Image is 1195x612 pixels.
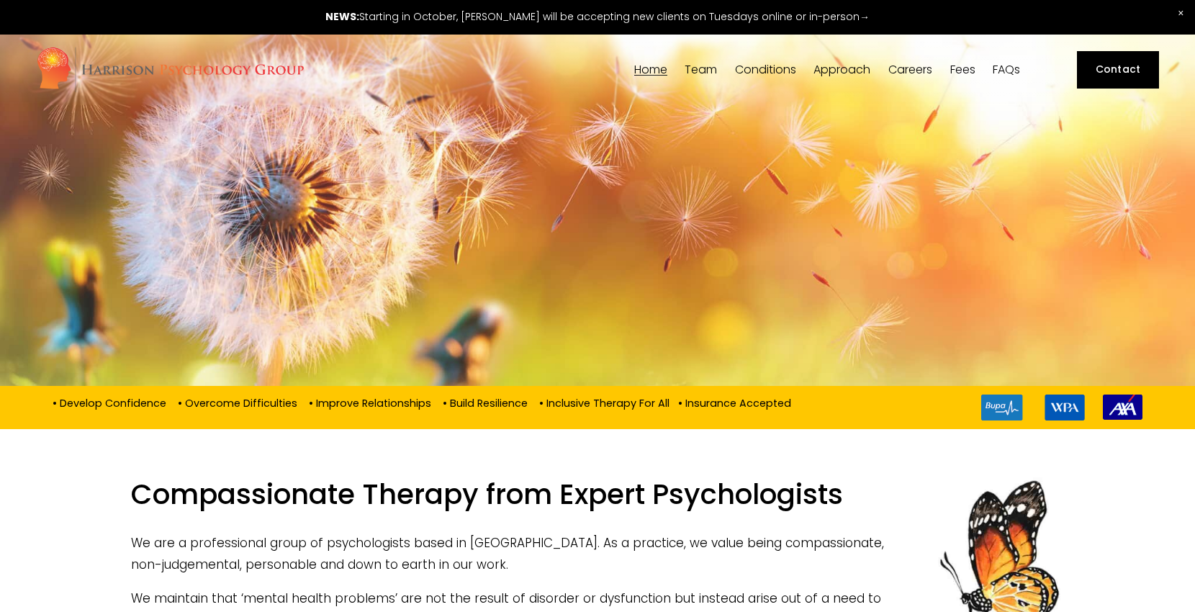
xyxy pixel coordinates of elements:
[634,63,667,76] a: Home
[131,477,1063,521] h1: Compassionate Therapy from Expert Psychologists
[36,46,305,93] img: Harrison Psychology Group
[735,64,796,76] span: Conditions
[888,63,932,76] a: Careers
[685,64,717,76] span: Team
[1077,51,1159,89] a: Contact
[813,64,870,76] span: Approach
[813,63,870,76] a: folder dropdown
[735,63,796,76] a: folder dropdown
[950,63,975,76] a: Fees
[131,532,1063,576] p: We are a professional group of psychologists based in [GEOGRAPHIC_DATA]. As a practice, we value ...
[53,395,791,410] p: • Develop Confidence • Overcome Difficulties • Improve Relationships • Build Resilience • Inclusi...
[685,63,717,76] a: folder dropdown
[993,63,1020,76] a: FAQs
